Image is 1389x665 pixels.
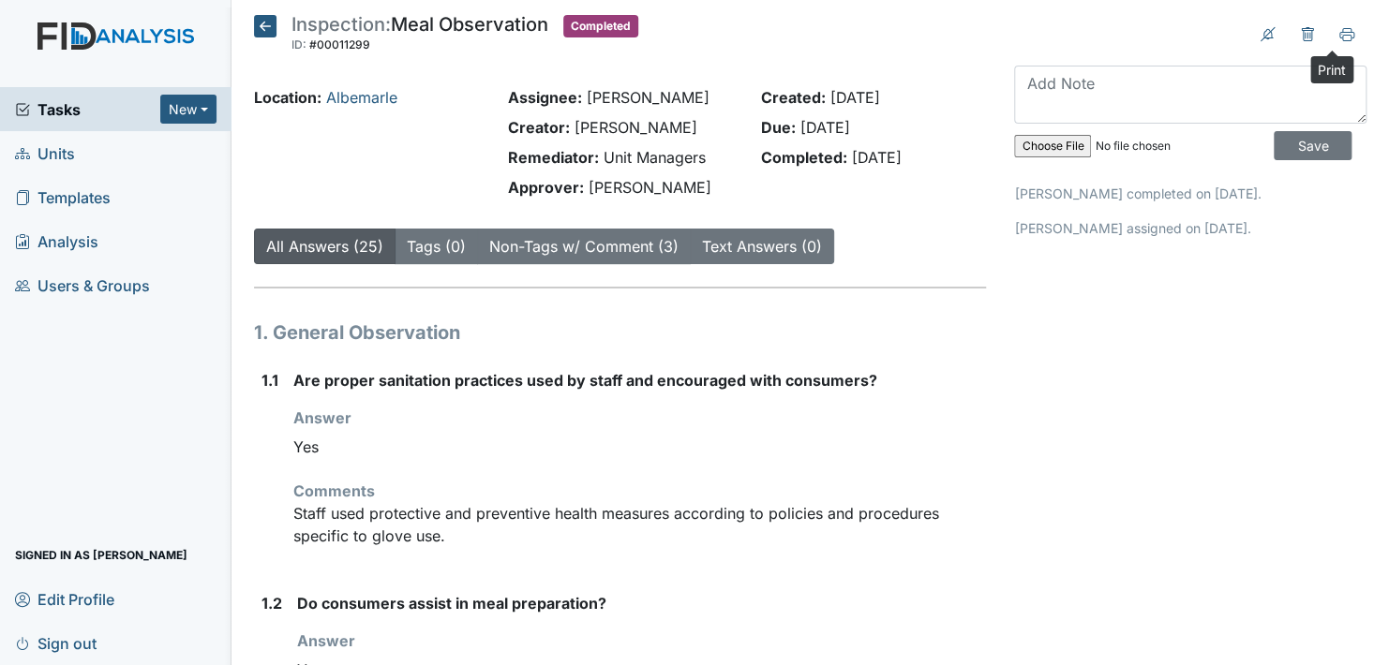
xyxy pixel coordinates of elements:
span: [DATE] [800,118,850,137]
strong: Created: [761,88,826,107]
p: [PERSON_NAME] assigned on [DATE]. [1014,218,1367,238]
span: Completed [563,15,638,37]
a: Tags (0) [407,237,466,256]
div: Meal Observation [291,15,548,56]
span: Users & Groups [15,271,150,300]
button: Text Answers (0) [690,229,834,264]
span: Edit Profile [15,584,114,613]
span: Unit Managers [603,148,705,167]
button: Non-Tags w/ Comment (3) [477,229,691,264]
span: [DATE] [830,88,880,107]
button: Tags (0) [395,229,478,264]
strong: Due: [761,118,796,137]
span: [PERSON_NAME] [574,118,696,137]
label: Comments [293,480,375,502]
input: Save [1274,131,1352,160]
span: [PERSON_NAME] [588,178,710,197]
strong: Assignee: [507,88,581,107]
span: Templates [15,183,111,212]
strong: Remediator: [507,148,598,167]
button: New [160,95,217,124]
a: Tasks [15,98,160,121]
span: #00011299 [309,37,370,52]
strong: Approver: [507,178,583,197]
span: [PERSON_NAME] [586,88,709,107]
a: Non-Tags w/ Comment (3) [489,237,679,256]
label: Do consumers assist in meal preparation? [297,592,606,614]
a: Albemarle [326,88,397,107]
strong: Answer [293,408,351,427]
p: [PERSON_NAME] completed on [DATE]. [1014,184,1367,203]
span: [DATE] [852,148,902,167]
span: Analysis [15,227,98,256]
label: 1.2 [261,592,282,614]
span: Units [15,139,75,168]
span: Signed in as [PERSON_NAME] [15,540,187,569]
label: 1.1 [261,369,278,392]
strong: Location: [254,88,321,107]
a: All Answers (25) [266,237,383,256]
div: Yes [293,429,986,465]
span: Inspection: [291,13,391,36]
label: Are proper sanitation practices used by staff and encouraged with consumers? [293,369,877,392]
strong: Completed: [761,148,847,167]
button: All Answers (25) [254,229,396,264]
div: Print [1310,56,1353,83]
a: Text Answers (0) [702,237,822,256]
strong: Answer [297,631,355,650]
span: Sign out [15,628,97,658]
p: Staff used protective and preventive health measures according to policies and procedures specifi... [293,502,986,547]
span: ID: [291,37,306,52]
h1: 1. General Observation [254,318,986,347]
strong: Creator: [507,118,569,137]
